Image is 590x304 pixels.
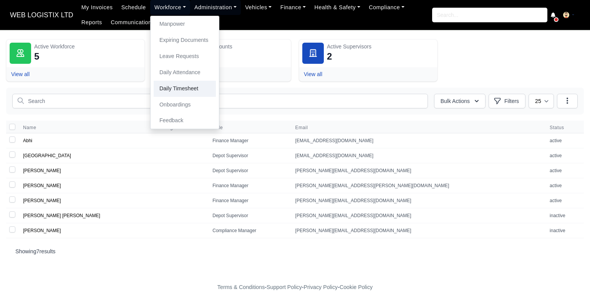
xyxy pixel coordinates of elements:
[340,284,373,290] a: Cookie Policy
[291,193,545,208] td: [PERSON_NAME][EMAIL_ADDRESS][DOMAIN_NAME]
[12,94,428,108] input: Search
[550,125,579,131] span: Status
[23,198,61,203] a: [PERSON_NAME]
[212,125,229,131] button: Role
[181,43,288,50] div: Deactivated Accounts
[208,133,290,148] td: Finance Manager
[291,178,545,193] td: [PERSON_NAME][EMAIL_ADDRESS][PERSON_NAME][DOMAIN_NAME]
[545,163,584,178] td: active
[291,208,545,223] td: [PERSON_NAME][EMAIL_ADDRESS][DOMAIN_NAME]
[106,15,159,30] a: Communications
[545,223,584,238] td: inactive
[208,178,290,193] td: Finance Manager
[327,43,434,50] div: Active Supervisors
[545,178,584,193] td: active
[489,94,525,108] button: Filters
[291,163,545,178] td: [PERSON_NAME][EMAIL_ADDRESS][DOMAIN_NAME]
[34,43,141,50] div: Active Workforce
[23,168,61,173] a: [PERSON_NAME]
[291,223,545,238] td: [PERSON_NAME][EMAIL_ADDRESS][DOMAIN_NAME]
[23,228,61,233] a: [PERSON_NAME]
[545,208,584,223] td: inactive
[23,138,32,143] a: Abhi
[154,97,216,113] a: Onboardings
[208,223,290,238] td: Compliance Manager
[154,16,216,32] a: Manpower
[23,153,71,158] a: [GEOGRAPHIC_DATA]
[6,8,77,23] a: WEB LOGISTIX LTD
[23,125,36,131] span: Name
[76,283,514,292] div: - - -
[434,94,486,108] button: Bulk Actions
[36,248,40,254] span: 7
[545,148,584,163] td: active
[217,284,265,290] a: Terms & Conditions
[304,71,322,77] a: View all
[34,50,39,63] div: 5
[154,65,216,81] a: Daily Attendance
[15,248,575,255] p: Showing results
[208,208,290,223] td: Depot Supervisor
[23,183,61,188] a: [PERSON_NAME]
[545,193,584,208] td: active
[295,125,540,131] span: Email
[327,50,332,63] div: 2
[77,15,106,30] a: Reports
[23,125,42,131] button: Name
[23,213,100,218] a: [PERSON_NAME] [PERSON_NAME]
[291,148,545,163] td: [EMAIL_ADDRESS][DOMAIN_NAME]
[11,71,30,77] a: View all
[267,284,302,290] a: Support Policy
[154,81,216,97] a: Daily Timesheet
[291,133,545,148] td: [EMAIL_ADDRESS][DOMAIN_NAME]
[154,113,216,129] a: Feedback
[154,32,216,48] a: Expiring Documents
[432,8,547,22] input: Search...
[154,48,216,65] a: Leave Requests
[208,148,290,163] td: Depot Supervisor
[304,284,338,290] a: Privacy Policy
[552,267,590,304] iframe: Chat Widget
[208,193,290,208] td: Finance Manager
[545,133,584,148] td: active
[208,163,290,178] td: Depot Supervisor
[6,7,77,23] span: WEB LOGISTIX LTD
